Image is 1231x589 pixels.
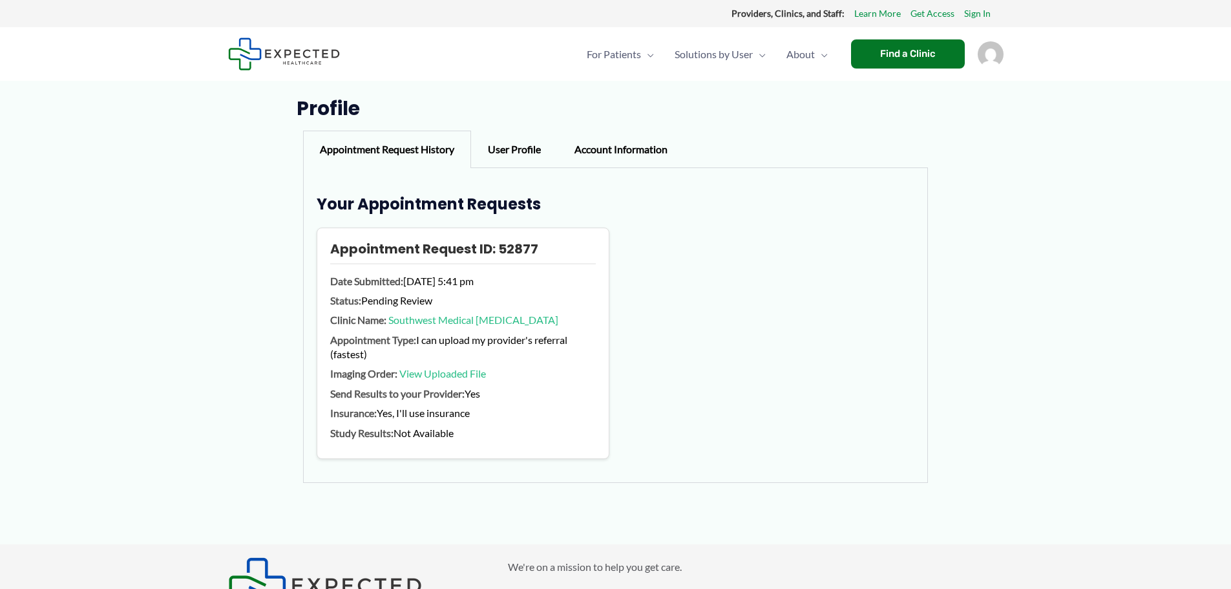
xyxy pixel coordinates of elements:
[776,32,838,77] a: AboutMenu Toggle
[399,367,486,380] a: View Uploaded File
[330,427,394,439] strong: Study Results:
[587,32,641,77] span: For Patients
[330,387,595,401] p: Yes
[964,5,991,22] a: Sign In
[753,32,766,77] span: Menu Toggle
[330,294,361,306] strong: Status:
[330,314,386,326] strong: Clinic Name:
[330,407,377,419] strong: Insurance:
[576,32,838,77] nav: Primary Site Navigation
[854,5,901,22] a: Learn More
[330,241,595,264] h4: Appointment Request ID: 52877
[330,334,416,346] strong: Appointment Type:
[978,47,1004,59] a: Account icon link
[641,32,654,77] span: Menu Toggle
[330,333,595,362] p: I can upload my provider's referral (fastest)
[675,32,753,77] span: Solutions by User
[330,387,465,400] strong: Send Results to your Provider:
[297,97,934,120] h1: Profile
[851,39,965,69] a: Find a Clinic
[330,294,595,308] p: Pending Review
[303,131,471,168] div: Appointment Request History
[388,314,558,326] a: Southwest Medical [MEDICAL_DATA]
[471,131,558,168] div: User Profile
[330,367,397,380] strong: Imaging Order:
[317,194,914,214] h3: Your Appointment Requests
[330,406,595,420] p: Yes, I'll use insurance
[330,426,595,440] p: Not Available
[786,32,815,77] span: About
[664,32,776,77] a: Solutions by UserMenu Toggle
[815,32,828,77] span: Menu Toggle
[330,274,595,288] p: [DATE] 5:41 pm
[576,32,664,77] a: For PatientsMenu Toggle
[731,8,845,19] strong: Providers, Clinics, and Staff:
[558,131,684,168] div: Account Information
[330,275,403,287] strong: Date Submitted:
[228,37,340,70] img: Expected Healthcare Logo - side, dark font, small
[508,557,1004,577] p: We're on a mission to help you get care.
[910,5,954,22] a: Get Access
